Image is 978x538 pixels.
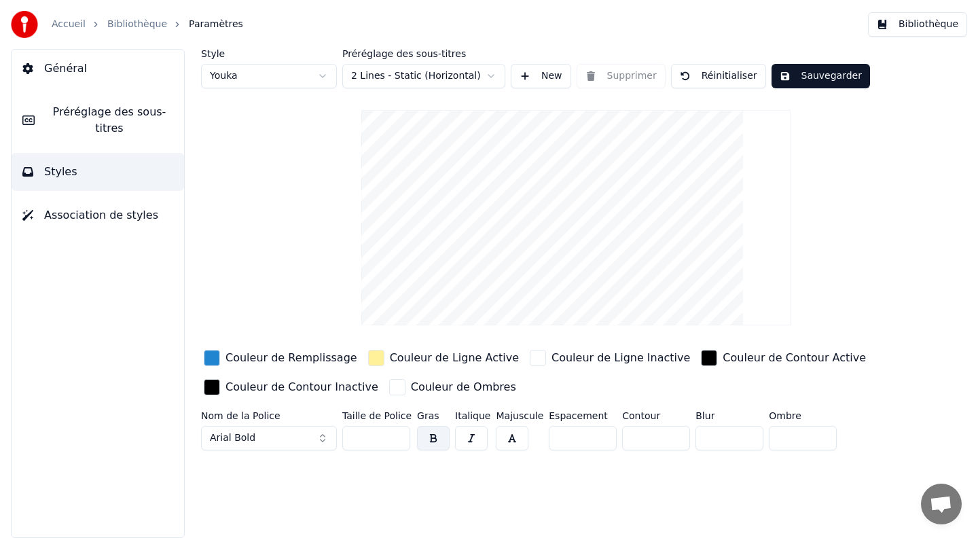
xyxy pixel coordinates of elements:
span: Arial Bold [210,431,255,445]
button: Bibliothèque [868,12,967,37]
button: Couleur de Ombres [386,376,519,398]
div: Couleur de Ligne Inactive [551,350,690,366]
img: youka [11,11,38,38]
label: Style [201,49,337,58]
button: Général [12,50,184,88]
div: Couleur de Contour Active [723,350,866,366]
label: Blur [695,411,763,420]
button: Association de styles [12,196,184,234]
nav: breadcrumb [52,18,243,31]
button: Sauvegarder [772,64,870,88]
label: Gras [417,411,450,420]
button: Couleur de Ligne Active [365,347,522,369]
span: Paramètres [189,18,243,31]
label: Ombre [769,411,837,420]
div: Couleur de Ombres [411,379,516,395]
div: Couleur de Remplissage [225,350,357,366]
label: Préréglage des sous-titres [342,49,505,58]
button: Réinitialiser [671,64,766,88]
div: Couleur de Contour Inactive [225,379,378,395]
button: Préréglage des sous-titres [12,93,184,147]
span: Styles [44,164,77,180]
button: Couleur de Ligne Inactive [527,347,693,369]
button: Styles [12,153,184,191]
span: Association de styles [44,207,158,223]
label: Italique [455,411,490,420]
div: Couleur de Ligne Active [390,350,519,366]
a: Bibliothèque [107,18,167,31]
div: Ouvrir le chat [921,484,962,524]
span: Préréglage des sous-titres [46,104,173,137]
span: Général [44,60,87,77]
button: Couleur de Contour Inactive [201,376,381,398]
label: Nom de la Police [201,411,337,420]
label: Espacement [549,411,617,420]
label: Contour [622,411,690,420]
button: Couleur de Contour Active [698,347,869,369]
button: New [511,64,571,88]
button: Couleur de Remplissage [201,347,360,369]
label: Majuscule [496,411,543,420]
a: Accueil [52,18,86,31]
label: Taille de Police [342,411,412,420]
